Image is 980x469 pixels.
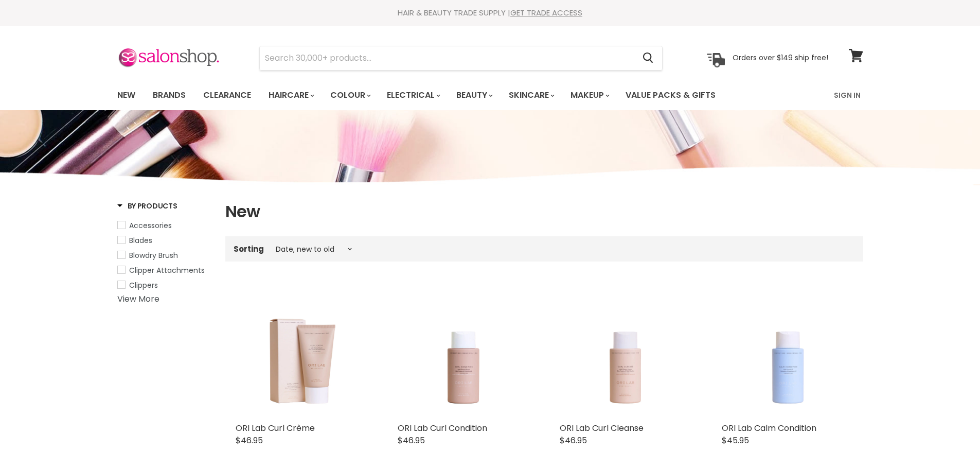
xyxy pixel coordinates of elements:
[560,435,587,446] span: $46.95
[398,435,425,446] span: $46.95
[117,280,212,291] a: Clippers
[129,235,152,246] span: Blades
[110,80,776,110] ul: Main menu
[411,286,515,418] img: ORI Lab Curl Condition
[129,265,205,275] span: Clipper Attachments
[117,235,212,246] a: Blades
[225,201,863,222] h1: New
[195,84,259,106] a: Clearance
[236,435,263,446] span: $46.95
[501,84,561,106] a: Skincare
[261,84,320,106] a: Haircare
[323,84,377,106] a: Colour
[110,84,143,106] a: New
[828,84,867,106] a: Sign In
[722,435,749,446] span: $45.95
[259,46,663,71] form: Product
[260,46,635,70] input: Search
[248,286,353,418] img: ORI Lab Curl Crème
[129,220,172,231] span: Accessories
[733,53,828,62] p: Orders over $149 ship free!
[398,286,529,418] a: ORI Lab Curl Condition
[398,422,487,434] a: ORI Lab Curl Condition
[104,80,876,110] nav: Main
[129,280,158,290] span: Clippers
[104,8,876,18] div: HAIR & BEAUTY TRADE SUPPLY |
[735,286,840,418] img: ORI Lab Calm Condition
[510,7,582,18] a: GET TRADE ACCESS
[234,245,264,253] label: Sorting
[117,250,212,261] a: Blowdry Brush
[560,286,691,418] a: ORI Lab Curl Cleanse
[573,286,678,418] img: ORI Lab Curl Cleanse
[236,286,367,418] a: ORI Lab Curl Crème
[236,422,315,434] a: ORI Lab Curl Crème
[635,46,662,70] button: Search
[117,201,177,211] h3: By Products
[722,422,816,434] a: ORI Lab Calm Condition
[618,84,723,106] a: Value Packs & Gifts
[560,422,644,434] a: ORI Lab Curl Cleanse
[117,293,159,305] a: View More
[117,220,212,231] a: Accessories
[117,265,212,276] a: Clipper Attachments
[379,84,447,106] a: Electrical
[129,250,178,260] span: Blowdry Brush
[563,84,616,106] a: Makeup
[145,84,193,106] a: Brands
[722,286,853,418] a: ORI Lab Calm Condition
[449,84,499,106] a: Beauty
